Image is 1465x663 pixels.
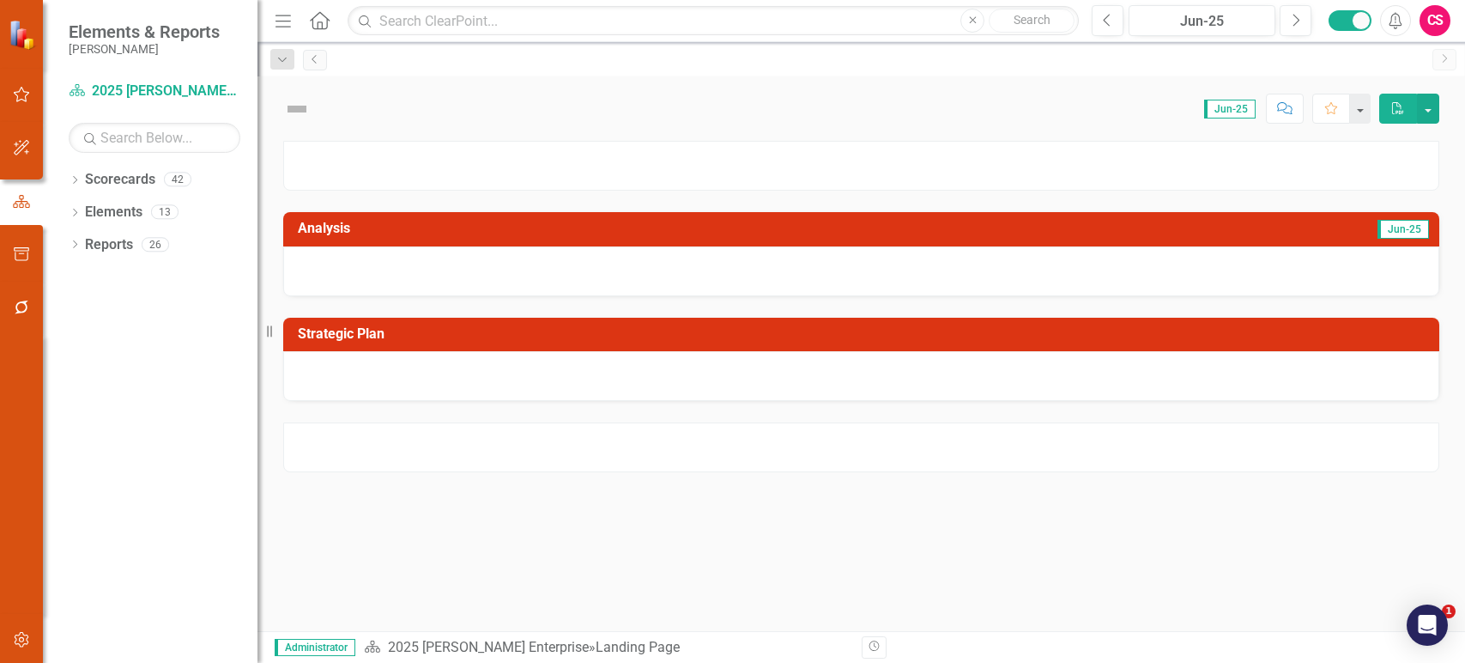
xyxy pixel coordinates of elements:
div: » [364,638,848,658]
button: Jun-25 [1129,5,1275,36]
input: Search Below... [69,123,240,153]
div: Open Intercom Messenger [1407,605,1448,646]
a: 2025 [PERSON_NAME] Enterprise [388,639,589,655]
a: Elements [85,203,142,222]
div: 13 [151,205,179,220]
img: Not Defined [283,95,311,123]
div: 42 [164,173,191,187]
span: Jun-25 [1377,220,1429,239]
a: 2025 [PERSON_NAME] Enterprise [69,82,240,101]
button: Search [989,9,1075,33]
div: Landing Page [596,639,680,655]
div: 26 [142,237,169,252]
small: [PERSON_NAME] [69,42,220,56]
span: Elements & Reports [69,21,220,42]
h3: Analysis [298,221,860,236]
span: Search [1014,13,1050,27]
span: Jun-25 [1204,100,1256,119]
input: Search ClearPoint... [348,6,1079,36]
a: Reports [85,235,133,255]
div: Jun-25 [1135,11,1269,32]
a: Scorecards [85,170,155,190]
span: 1 [1442,605,1456,618]
span: Administrator [275,639,355,656]
h3: Strategic Plan [298,326,1431,342]
button: CS [1420,5,1450,36]
img: ClearPoint Strategy [9,19,39,49]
